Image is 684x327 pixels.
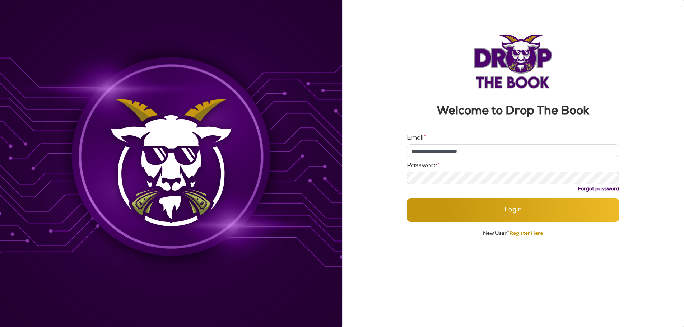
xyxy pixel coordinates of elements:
label: Email [407,135,426,141]
label: Password [407,163,440,169]
a: Forgot password [578,187,619,192]
a: Register Here [509,231,543,236]
img: Logo [473,35,553,89]
img: Background Image [103,92,239,235]
p: New User? [407,230,619,237]
h3: Welcome to Drop The Book [407,106,619,118]
button: Login [407,198,619,222]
